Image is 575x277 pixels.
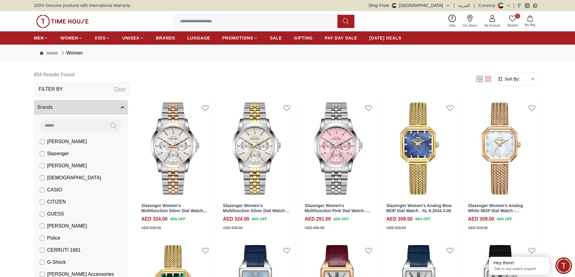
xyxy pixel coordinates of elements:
[40,260,45,265] input: G-Shock
[386,225,406,231] div: AED 515.00
[369,35,401,41] span: [DATE] DEALS
[299,99,378,198] img: Slazenger Women's Multifunction Pink Dial Watch - SL.9.2553.2.04
[223,203,289,218] a: Slazenger Women's Multifunction Silver Dial Watch - SL.9.2553.2.06
[40,272,45,277] input: [PERSON_NAME] Accessories
[525,3,529,8] a: Instagram
[333,216,349,222] span: 40 % OFF
[60,35,78,41] span: WOMEN
[474,2,475,8] span: |
[40,163,45,168] input: [PERSON_NAME]
[34,35,44,41] span: MEN
[446,14,459,29] a: Help
[40,151,45,156] input: Slazenger
[114,86,126,93] div: Clear
[458,2,470,8] button: العربية
[380,99,459,198] img: Slazenger Women's Analog Blue MOP Dial Watch - SL.9.2534.3.06
[122,33,144,43] a: UNISEX
[34,100,128,115] button: Brands
[517,3,521,8] a: Facebook
[222,35,253,41] span: PROMOTIONS
[47,186,62,194] span: CASIO
[40,139,45,144] input: [PERSON_NAME]
[47,162,87,169] span: [PERSON_NAME]
[522,23,538,27] span: My Bag
[40,50,58,56] a: Home
[504,14,521,29] a: 0Wishlist
[34,2,130,8] span: 100% Genuine products with International Warranty
[47,235,60,242] span: Police
[494,266,545,272] p: Talk to our watch expert!
[482,23,503,28] span: My Account
[141,225,161,231] div: AED 540.00
[95,33,110,43] a: KIDS
[40,224,45,228] input: [PERSON_NAME]
[141,216,168,223] h4: AED 324.00
[40,187,45,192] input: CASIO
[555,257,572,274] div: Chat Widget
[270,33,282,43] a: SALE
[47,150,69,157] span: Slazenger
[533,3,538,8] a: Whatsapp
[40,248,45,253] input: CERRUTI 1881
[369,2,450,8] button: Shop From[GEOGRAPHIC_DATA]
[325,35,357,41] span: PAY DAY SALE
[47,174,101,181] span: [DEMOGRAPHIC_DATA]
[217,99,296,198] img: Slazenger Women's Multifunction Silver Dial Watch - SL.9.2553.2.06
[141,203,207,218] a: Slazenger Women's Multifunction Silver Dial Watch - SL.9.2553.2.07
[462,99,541,198] a: Slazenger Women's Analog White MOP Dial Watch - SL.9.2534.3.03
[460,23,480,28] span: Our Stores
[95,35,106,41] span: KIDS
[521,14,539,28] button: My Bag
[478,2,498,8] div: Currency
[468,216,494,223] h4: AED 309.00
[34,45,541,61] nav: Breadcrumb
[60,49,83,57] div: Women
[305,216,331,223] h4: AED 291.00
[454,2,455,8] span: |
[170,216,185,222] span: 40 % OFF
[305,225,324,231] div: AED 485.00
[497,76,520,82] button: Sort By:
[503,76,520,82] span: Sort By:
[252,216,267,222] span: 40 % OFF
[34,68,130,82] h6: 854 Results Found
[325,33,357,43] a: PAY DAY SALE
[386,216,413,223] h4: AED 309.00
[39,86,63,93] h3: Filter By
[36,15,89,28] img: ...
[494,260,545,266] div: Hey there!
[513,2,514,8] span: |
[369,33,401,43] a: [DATE] DEALS
[40,236,45,241] input: Police
[40,175,45,180] input: [DEMOGRAPHIC_DATA]
[468,225,487,231] div: AED 515.00
[34,33,48,43] a: MEN
[468,203,523,218] a: Slazenger Women's Analog White MOP Dial Watch - SL.9.2534.3.03
[47,138,87,145] span: [PERSON_NAME]
[223,216,249,223] h4: AED 324.00
[47,222,87,230] span: [PERSON_NAME]
[47,259,66,266] span: G-Shock
[122,35,139,41] span: UNISEX
[294,35,313,41] span: GIFTING
[497,216,512,222] span: 40 % OFF
[459,14,481,29] a: Our Stores
[47,247,81,254] span: CERRUTI 1881
[392,3,397,8] img: United Arab Emirates
[505,23,520,28] span: Wishlist
[156,35,175,41] span: BRANDS
[37,104,53,111] span: Brands
[135,99,214,198] img: Slazenger Women's Multifunction Silver Dial Watch - SL.9.2553.2.07
[305,203,371,218] a: Slazenger Women's Multifunction Pink Dial Watch - SL.9.2553.2.04
[515,14,520,18] span: 0
[270,35,282,41] span: SALE
[386,203,452,213] a: Slazenger Women's Analog Blue MOP Dial Watch - SL.9.2534.3.06
[40,200,45,204] input: CITIZEN
[187,35,210,41] span: LUGGAGE
[223,225,243,231] div: AED 540.00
